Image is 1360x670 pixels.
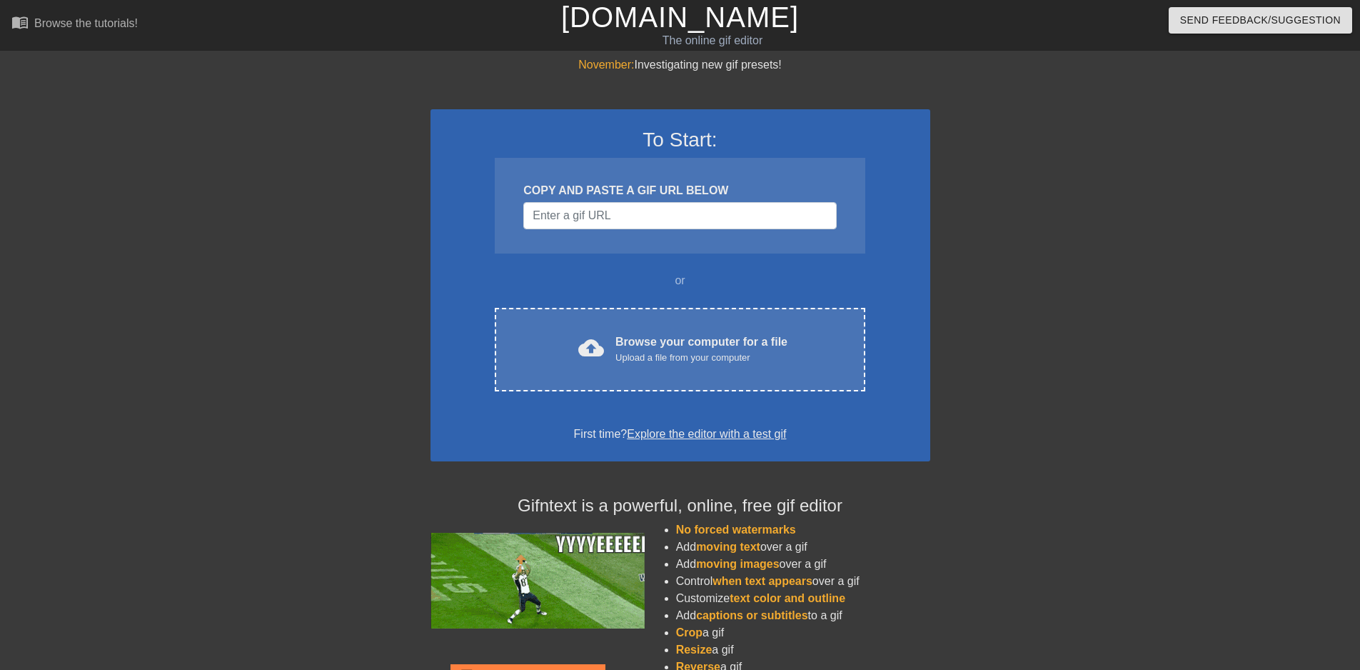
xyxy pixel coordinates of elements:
[676,573,930,590] li: Control over a gif
[615,334,787,365] div: Browse your computer for a file
[627,428,786,440] a: Explore the editor with a test gif
[468,272,893,289] div: or
[430,533,645,629] img: football_small.gif
[676,539,930,556] li: Add over a gif
[1169,7,1352,34] button: Send Feedback/Suggestion
[676,626,702,639] span: Crop
[696,609,807,621] span: captions or subtitles
[460,32,964,49] div: The online gif editor
[578,59,634,71] span: November:
[1180,11,1341,29] span: Send Feedback/Suggestion
[430,56,930,74] div: Investigating new gif presets!
[523,182,836,199] div: COPY AND PASTE A GIF URL BELOW
[11,14,29,31] span: menu_book
[676,624,930,641] li: a gif
[676,644,712,656] span: Resize
[561,1,799,33] a: [DOMAIN_NAME]
[34,17,138,29] div: Browse the tutorials!
[712,575,812,587] span: when text appears
[523,202,836,229] input: Username
[696,558,779,570] span: moving images
[730,592,845,604] span: text color and outline
[615,351,787,365] div: Upload a file from your computer
[449,128,912,152] h3: To Start:
[676,590,930,607] li: Customize
[676,524,796,536] span: No forced watermarks
[676,607,930,624] li: Add to a gif
[430,496,930,516] h4: Gifntext is a powerful, online, free gif editor
[676,641,930,659] li: a gif
[676,556,930,573] li: Add over a gif
[696,541,760,553] span: moving text
[578,335,604,361] span: cloud_upload
[449,426,912,443] div: First time?
[11,14,138,36] a: Browse the tutorials!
